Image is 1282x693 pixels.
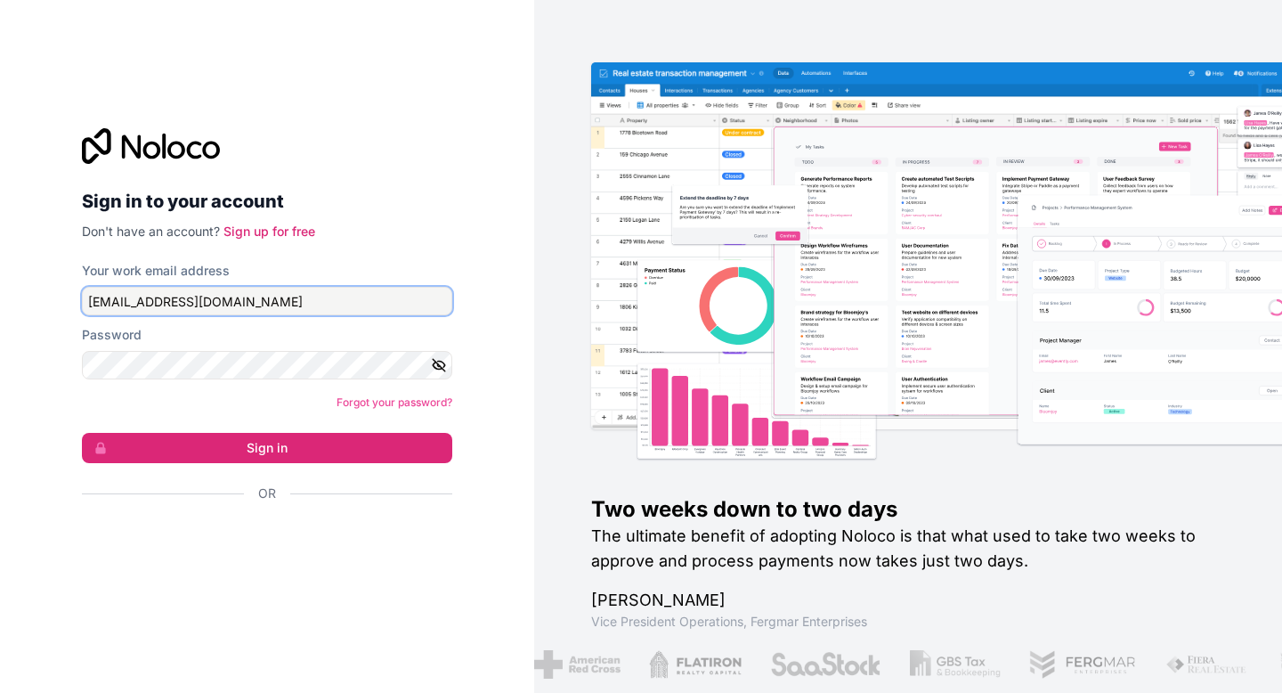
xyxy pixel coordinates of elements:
[697,650,809,679] img: /assets/saastock-C6Zbiodz.png
[258,485,276,502] span: Or
[82,433,452,463] button: Sign in
[591,524,1225,574] h2: The ultimate benefit of adopting Noloco is that what used to take two weeks to approve and proces...
[837,650,928,679] img: /assets/gbstax-C-GtDUiK.png
[337,395,452,409] a: Forgot your password?
[591,613,1225,631] h1: Vice President Operations , Fergmar Enterprises
[591,495,1225,524] h1: Two weeks down to two days
[82,185,452,217] h2: Sign in to your account
[1093,650,1177,679] img: /assets/fiera-fwj2N5v4.png
[82,224,220,239] span: Don't have an account?
[576,650,669,679] img: /assets/flatiron-C8eUkumj.png
[223,224,315,239] a: Sign up for free
[591,588,1225,613] h1: [PERSON_NAME]
[461,650,548,679] img: /assets/american-red-cross-BAupjrZR.png
[82,351,452,379] input: Password
[956,650,1065,679] img: /assets/fergmar-CudnrXN5.png
[82,287,452,315] input: Email address
[82,262,230,280] label: Your work email address
[73,522,447,561] iframe: Sign in with Google Button
[82,326,142,344] label: Password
